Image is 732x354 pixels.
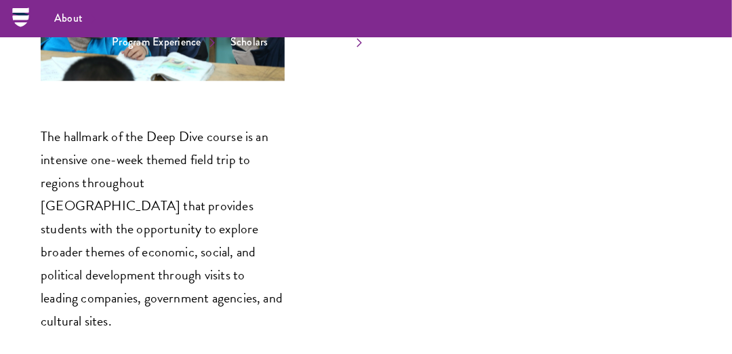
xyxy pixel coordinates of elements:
a: Program Experience [98,24,215,61]
a: Alumni [364,24,424,61]
p: The hallmark of the Deep Dive course is an intensive one-week themed field trip to regions throug... [41,125,285,332]
a: News [426,24,478,61]
a: Admissions [284,24,363,61]
a: Scholars [217,24,282,61]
